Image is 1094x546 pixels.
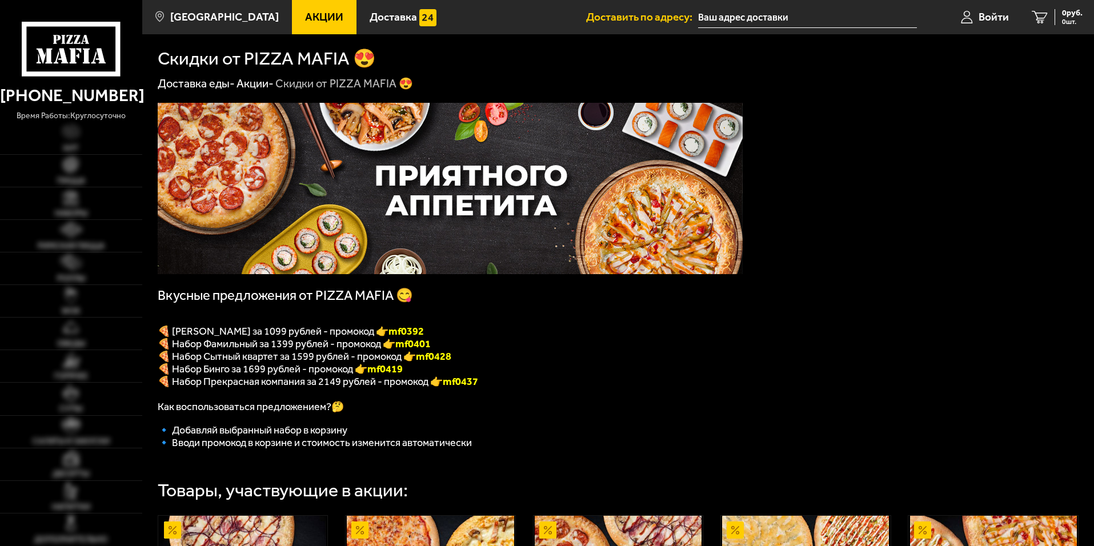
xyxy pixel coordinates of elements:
img: 1024x1024 [158,103,743,274]
img: Акционный [914,521,931,539]
span: Роллы [57,275,85,283]
span: Вкусные предложения от PIZZA MAFIA 😋 [158,287,413,303]
span: Хит [63,144,79,152]
span: Обеды [57,340,85,348]
img: 15daf4d41897b9f0e9f617042186c801.svg [419,9,436,26]
span: Горячее [54,372,88,380]
span: Доставка [370,11,417,22]
span: Войти [979,11,1009,22]
img: Акционный [351,521,368,539]
span: 🔹 Добавляй выбранный набор в корзину [158,424,347,436]
img: Акционный [727,521,744,539]
div: Товары, участвующие в акции: [158,481,408,500]
span: Напитки [52,503,90,511]
span: Римская пицца [38,242,105,250]
span: 🍕 Набор Бинго за 1699 рублей - промокод 👉 [158,363,403,375]
a: Акции- [237,77,274,90]
a: Доставка еды- [158,77,235,90]
span: 🍕 Набор Прекрасная компания за 2149 рублей - промокод 👉 [158,375,443,388]
span: Супы [59,405,82,413]
span: Наборы [55,210,87,218]
span: 🍕 [PERSON_NAME] за 1099 рублей - промокод 👉 [158,325,424,338]
span: Пицца [57,177,85,185]
span: Как воспользоваться предложением?🤔 [158,400,344,413]
input: Ваш адрес доставки [698,7,917,28]
span: Акции [305,11,343,22]
span: улица Передовиков, 29к2, подъезд 2 [698,7,917,28]
span: Доставить по адресу: [586,11,698,22]
span: mf0437 [443,375,478,388]
span: WOK [62,307,81,315]
img: Акционный [164,521,181,539]
span: 🍕 Набор Сытный квартет за 1599 рублей - промокод 👉 [158,350,451,363]
font: mf0392 [388,325,424,338]
b: mf0401 [395,338,431,350]
h1: Скидки от PIZZA MAFIA 😍 [158,50,376,68]
div: Скидки от PIZZA MAFIA 😍 [275,77,413,91]
b: mf0419 [367,363,403,375]
span: 0 шт. [1062,18,1083,25]
span: Дополнительно [34,536,107,544]
span: 🍕 Набор Фамильный за 1399 рублей - промокод 👉 [158,338,431,350]
b: mf0428 [416,350,451,363]
span: 0 руб. [1062,9,1083,17]
span: Десерты [53,470,89,478]
span: Салаты и закуски [33,437,110,445]
span: [GEOGRAPHIC_DATA] [170,11,279,22]
span: 🔹 Вводи промокод в корзине и стоимость изменится автоматически [158,436,472,449]
img: Акционный [539,521,556,539]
